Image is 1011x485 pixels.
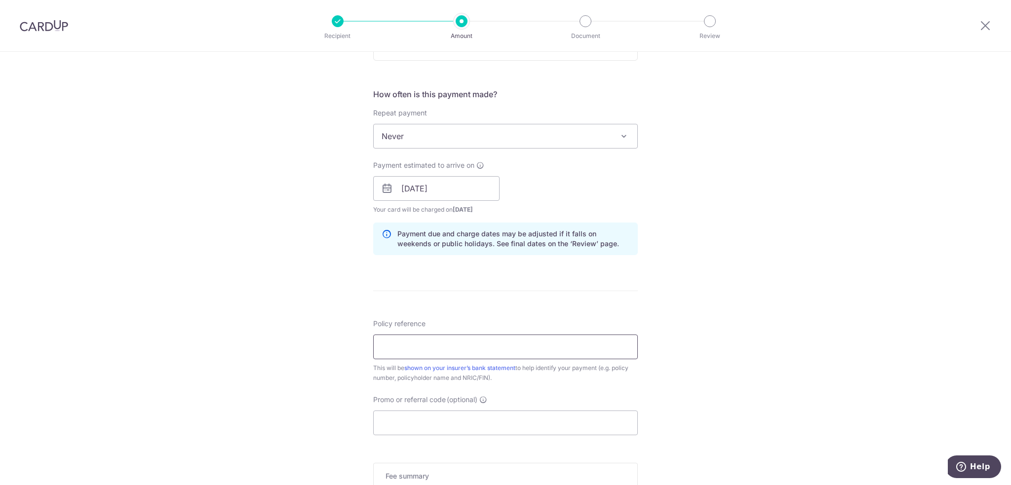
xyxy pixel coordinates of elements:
iframe: Opens a widget where you can find more information [948,455,1001,480]
span: Never [374,124,637,148]
h5: How often is this payment made? [373,88,638,100]
div: This will be to help identify your payment (e.g. policy number, policyholder name and NRIC/FIN). [373,363,638,383]
span: [DATE] [453,206,473,213]
img: CardUp [20,20,68,32]
span: Payment estimated to arrive on [373,160,474,170]
p: Amount [425,31,498,41]
h5: Fee summary [386,471,625,481]
p: Payment due and charge dates may be adjusted if it falls on weekends or public holidays. See fina... [397,229,629,249]
label: Repeat payment [373,108,427,118]
a: shown on your insurer’s bank statement [404,364,515,372]
p: Review [673,31,746,41]
input: DD / MM / YYYY [373,176,500,201]
span: Your card will be charged on [373,205,500,215]
span: Never [373,124,638,149]
label: Policy reference [373,319,426,329]
p: Document [549,31,622,41]
span: Promo or referral code [373,395,446,405]
span: (optional) [447,395,477,405]
p: Recipient [301,31,374,41]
